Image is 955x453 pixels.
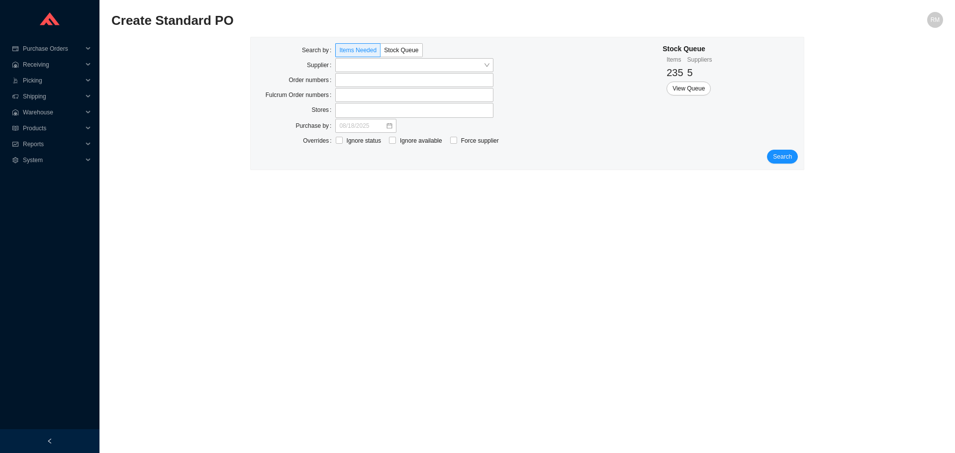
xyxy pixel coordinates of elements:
[311,103,335,117] label: Stores
[687,67,693,78] span: 5
[773,152,792,162] span: Search
[12,46,19,52] span: credit-card
[687,55,712,65] div: Suppliers
[667,67,683,78] span: 235
[663,43,712,55] div: Stock Queue
[288,73,335,87] label: Order numbers
[266,88,336,102] label: Fulcrum Order numbers
[23,136,83,152] span: Reports
[23,152,83,168] span: System
[667,82,711,95] button: View Queue
[23,73,83,89] span: Picking
[12,157,19,163] span: setting
[343,136,385,146] span: Ignore status
[396,136,446,146] span: Ignore available
[23,41,83,57] span: Purchase Orders
[767,150,798,164] button: Search
[672,84,705,93] span: View Queue
[931,12,940,28] span: RM
[307,58,335,72] label: Supplier:
[12,125,19,131] span: read
[457,136,503,146] span: Force supplier
[23,120,83,136] span: Products
[295,119,335,133] label: Purchase by
[303,134,335,148] label: Overrides
[23,89,83,104] span: Shipping
[384,47,418,54] span: Stock Queue
[12,141,19,147] span: fund
[339,121,385,131] input: 08/18/2025
[23,57,83,73] span: Receiving
[111,12,735,29] h2: Create Standard PO
[339,47,377,54] span: Items Needed
[23,104,83,120] span: Warehouse
[667,55,683,65] div: Items
[47,438,53,444] span: left
[302,43,335,57] label: Search by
